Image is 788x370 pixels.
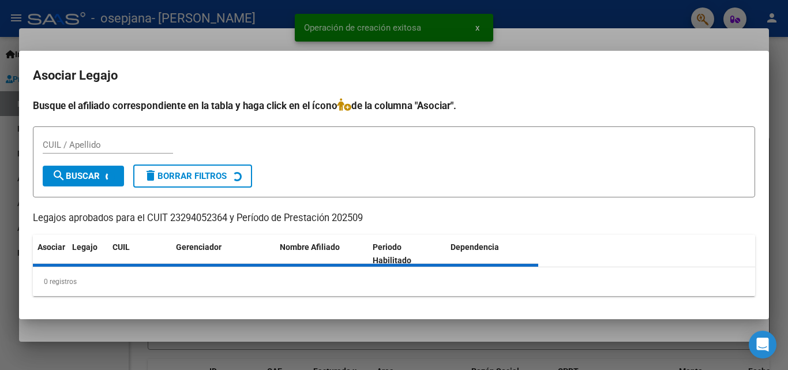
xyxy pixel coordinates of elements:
[33,235,67,273] datatable-header-cell: Asociar
[280,242,340,252] span: Nombre Afiliado
[33,211,755,226] p: Legajos aprobados para el CUIT 23294052364 y Período de Prestación 202509
[33,98,755,113] h4: Busque el afiliado correspondiente en la tabla y haga click en el ícono de la columna "Asociar".
[133,165,252,188] button: Borrar Filtros
[112,242,130,252] span: CUIL
[67,235,108,273] datatable-header-cell: Legajo
[52,171,100,181] span: Buscar
[52,169,66,182] mat-icon: search
[108,235,171,273] datatable-header-cell: CUIL
[171,235,275,273] datatable-header-cell: Gerenciador
[72,242,97,252] span: Legajo
[144,169,157,182] mat-icon: delete
[368,235,446,273] datatable-header-cell: Periodo Habilitado
[275,235,368,273] datatable-header-cell: Nombre Afiliado
[749,331,776,358] div: Open Intercom Messenger
[37,242,65,252] span: Asociar
[43,166,124,186] button: Buscar
[373,242,411,265] span: Periodo Habilitado
[176,242,222,252] span: Gerenciador
[451,242,499,252] span: Dependencia
[446,235,539,273] datatable-header-cell: Dependencia
[33,267,755,296] div: 0 registros
[144,171,227,181] span: Borrar Filtros
[33,65,755,87] h2: Asociar Legajo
